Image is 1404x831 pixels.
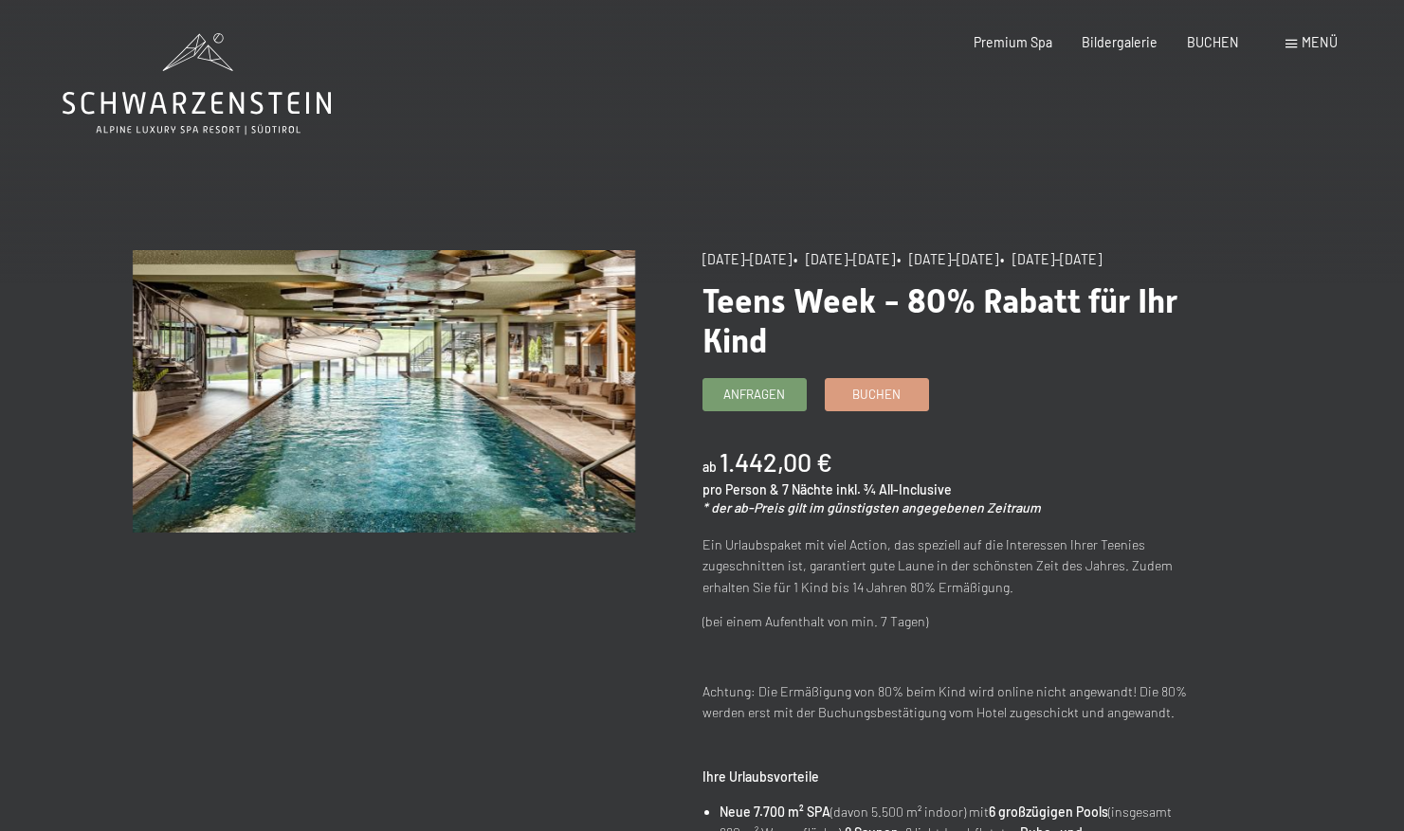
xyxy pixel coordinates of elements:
span: pro Person & [702,481,779,497]
strong: 6 großzügigen Pools [989,804,1108,820]
p: Ein Urlaubspaket mit viel Action, das speziell auf die Interessen Ihrer Teenies zugeschnitten ist... [702,534,1205,599]
span: • [DATE]–[DATE] [897,251,998,267]
span: • [DATE]–[DATE] [793,251,895,267]
span: • [DATE]–[DATE] [1000,251,1102,267]
span: Teens Week - 80% Rabatt für Ihr Kind [702,281,1177,360]
a: Buchen [826,379,928,410]
em: * der ab-Preis gilt im günstigsten angegebenen Zeitraum [702,499,1041,515]
span: 7 Nächte [782,481,833,497]
img: Teens Week - 80% Rabatt für Ihr Kind [133,250,635,533]
span: inkl. ¾ All-Inclusive [836,481,952,497]
b: 1.442,00 € [720,446,832,477]
span: Menü [1302,34,1338,50]
a: BUCHEN [1187,34,1239,50]
a: Anfragen [703,379,806,410]
strong: Ihre Urlaubsvorteile [702,768,819,785]
span: [DATE]–[DATE] [702,251,792,267]
span: ab [702,459,717,475]
p: (bei einem Aufenthalt von min. 7 Tagen) [702,611,1205,633]
strong: Neue 7.700 m² SPA [720,804,830,820]
p: Achtung: Die Ermäßigung von 80% beim Kind wird online nicht angewandt! Die 80% werden erst mit de... [702,681,1205,724]
a: Bildergalerie [1082,34,1158,50]
span: Buchen [852,386,901,403]
a: Premium Spa [974,34,1052,50]
span: Anfragen [723,386,785,403]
